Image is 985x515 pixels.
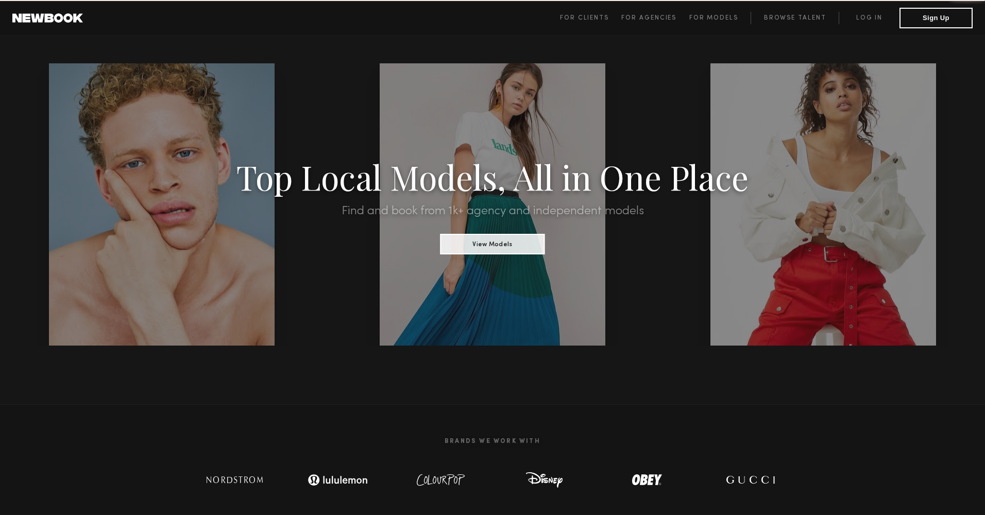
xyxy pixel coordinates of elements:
[302,470,374,490] img: logo-lulu.svg
[511,470,578,490] img: logo-disney.svg
[74,161,911,193] h1: Top Local Models, All in One Place
[199,470,271,490] img: logo-nordstrom.svg
[440,234,545,254] button: View Models
[440,237,545,249] a: View Models
[689,15,738,21] span: For Models
[560,12,621,24] a: For Clients
[689,12,751,24] a: For Models
[717,470,784,490] img: logo-gucci.svg
[183,425,802,457] h2: Brands We Work With
[614,470,681,490] img: logo-obey.svg
[751,12,839,24] a: Browse Talent
[560,15,609,21] span: For Clients
[621,12,689,24] a: For Agencies
[74,205,911,217] h2: Find and book from 1k+ agency and independent models
[407,470,474,490] img: logo-colour-pop.svg
[621,15,676,21] span: For Agencies
[899,8,973,28] button: Sign Up
[839,12,899,24] a: Log in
